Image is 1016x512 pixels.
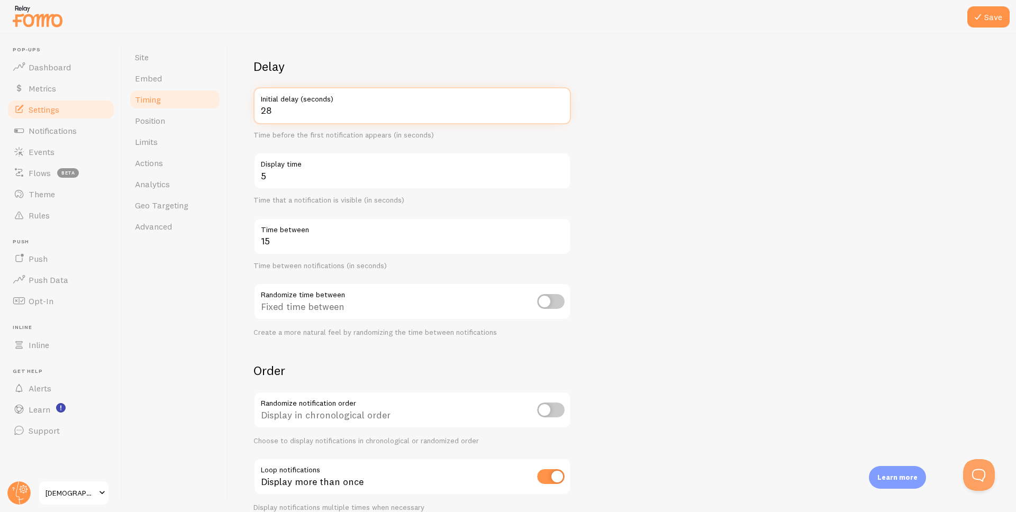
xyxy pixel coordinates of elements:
label: Initial delay (seconds) [253,87,571,105]
a: Actions [129,152,221,173]
span: Actions [135,158,163,168]
a: Site [129,47,221,68]
a: Rules [6,205,115,226]
span: Geo Targeting [135,200,188,211]
label: Time between [253,218,571,236]
a: [DEMOGRAPHIC_DATA] [38,480,110,506]
h2: Order [253,362,571,379]
a: Position [129,110,221,131]
span: Advanced [135,221,172,232]
span: Theme [29,189,55,199]
div: Fixed time between [253,283,571,322]
a: Push [6,248,115,269]
a: Geo Targeting [129,195,221,216]
span: Timing [135,94,161,105]
a: Push Data [6,269,115,290]
div: Learn more [869,466,926,489]
a: Settings [6,99,115,120]
span: Push Data [29,275,68,285]
a: Inline [6,334,115,355]
span: Rules [29,210,50,221]
a: Notifications [6,120,115,141]
a: Flows beta [6,162,115,184]
span: Events [29,147,55,157]
span: Limits [135,136,158,147]
iframe: Help Scout Beacon - Open [963,459,995,491]
div: Time that a notification is visible (in seconds) [253,196,571,205]
span: Flows [29,168,51,178]
span: Settings [29,104,59,115]
span: Push [29,253,48,264]
span: Push [13,239,115,245]
h2: Delay [253,58,571,75]
img: fomo-relay-logo-orange.svg [11,3,64,30]
span: Pop-ups [13,47,115,53]
a: Advanced [129,216,221,237]
svg: <p>Watch New Feature Tutorials!</p> [56,403,66,413]
div: Time before the first notification appears (in seconds) [253,131,571,140]
span: Analytics [135,179,170,189]
span: Embed [135,73,162,84]
a: Theme [6,184,115,205]
a: Dashboard [6,57,115,78]
div: Display more than once [253,458,571,497]
span: beta [57,168,79,178]
a: Limits [129,131,221,152]
span: Site [135,52,149,62]
a: Learn [6,399,115,420]
a: Metrics [6,78,115,99]
span: Metrics [29,83,56,94]
span: Inline [29,340,49,350]
a: Alerts [6,378,115,399]
a: Embed [129,68,221,89]
a: Support [6,420,115,441]
span: Opt-In [29,296,53,306]
span: [DEMOGRAPHIC_DATA] [46,487,96,499]
label: Display time [253,152,571,170]
span: Support [29,425,60,436]
a: Timing [129,89,221,110]
span: Position [135,115,165,126]
span: Notifications [29,125,77,136]
p: Learn more [877,472,918,482]
a: Events [6,141,115,162]
span: Inline [13,324,115,331]
div: Choose to display notifications in chronological or randomized order [253,436,571,446]
span: Get Help [13,368,115,375]
span: Learn [29,404,50,415]
div: Display in chronological order [253,391,571,430]
a: Opt-In [6,290,115,312]
div: Create a more natural feel by randomizing the time between notifications [253,328,571,337]
span: Alerts [29,383,51,394]
div: Time between notifications (in seconds) [253,261,571,271]
span: Dashboard [29,62,71,72]
a: Analytics [129,173,221,195]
